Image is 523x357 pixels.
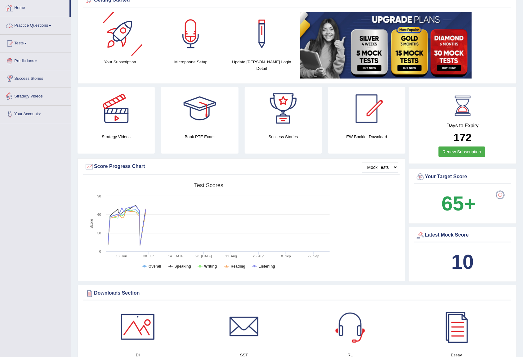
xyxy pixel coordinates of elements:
a: Success Stories [0,70,71,86]
tspan: 22. Sep [308,254,320,258]
tspan: 28. [DATE] [195,254,212,258]
tspan: 16. Jun [116,254,127,258]
tspan: Writing [204,264,217,269]
text: 0 [99,250,101,253]
div: Downloads Section [85,289,510,298]
a: Tests [0,35,71,50]
div: Latest Mock Score [416,231,510,240]
h4: Book PTE Exam [161,133,238,140]
tspan: 30. Jun [143,254,154,258]
b: 65+ [442,192,476,215]
a: Predictions [0,52,71,68]
b: 10 [451,251,474,273]
h4: Strategy Videos [78,133,155,140]
tspan: Speaking [175,264,191,269]
b: 172 [454,131,472,143]
tspan: Overall [149,264,161,269]
text: 60 [97,213,101,216]
h4: Your Subscription [88,59,152,65]
h4: Update [PERSON_NAME] Login Detail [230,59,294,72]
h4: Days to Expiry [416,123,510,129]
tspan: 14. [DATE] [168,254,185,258]
h4: EW Booklet Download [328,133,405,140]
a: Strategy Videos [0,88,71,103]
tspan: Listening [259,264,275,269]
h4: Success Stories [245,133,322,140]
tspan: 8. Sep [281,254,291,258]
div: Your Target Score [416,172,510,182]
a: Practice Questions [0,17,71,33]
a: Your Account [0,106,71,121]
img: small5.jpg [300,12,472,79]
tspan: Reading [231,264,245,269]
div: Score Progress Chart [85,162,398,171]
text: 90 [97,194,101,198]
h4: Microphone Setup [159,59,223,65]
a: Renew Subscription [439,147,485,157]
tspan: Score [89,219,94,229]
tspan: 25. Aug [253,254,264,258]
tspan: Test scores [194,182,223,188]
tspan: 11. Aug [226,254,237,258]
text: 30 [97,231,101,235]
